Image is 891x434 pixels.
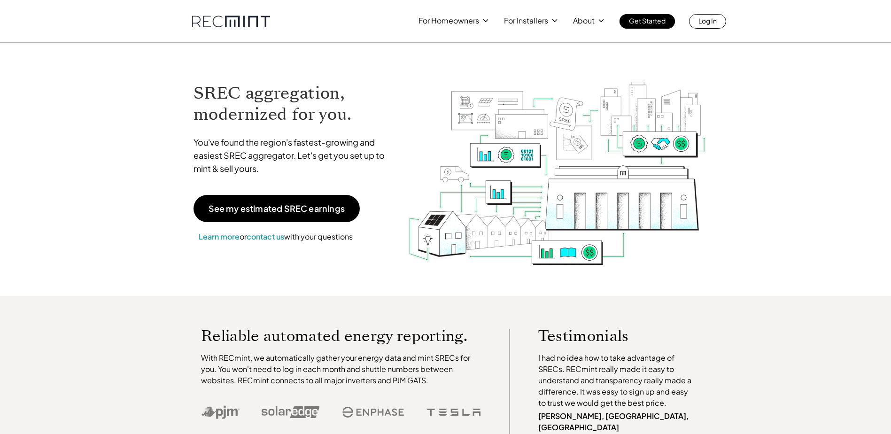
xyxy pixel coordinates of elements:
[194,195,360,222] a: See my estimated SREC earnings
[209,204,345,213] p: See my estimated SREC earnings
[201,352,481,386] p: With RECmint, we automatically gather your energy data and mint SRECs for you. You won't need to ...
[629,14,666,27] p: Get Started
[201,329,481,343] p: Reliable automated energy reporting.
[194,83,394,125] h1: SREC aggregation, modernized for you.
[194,231,358,243] p: or with your questions
[407,57,707,268] img: RECmint value cycle
[538,352,696,409] p: I had no idea how to take advantage of SRECs. RECmint really made it easy to understand and trans...
[698,14,717,27] p: Log In
[504,14,548,27] p: For Installers
[620,14,675,29] a: Get Started
[689,14,726,29] a: Log In
[573,14,595,27] p: About
[247,232,284,241] a: contact us
[418,14,479,27] p: For Homeowners
[194,136,394,175] p: You've found the region's fastest-growing and easiest SREC aggregator. Let's get you set up to mi...
[538,411,696,433] p: [PERSON_NAME], [GEOGRAPHIC_DATA], [GEOGRAPHIC_DATA]
[199,232,240,241] a: Learn more
[538,329,678,343] p: Testimonials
